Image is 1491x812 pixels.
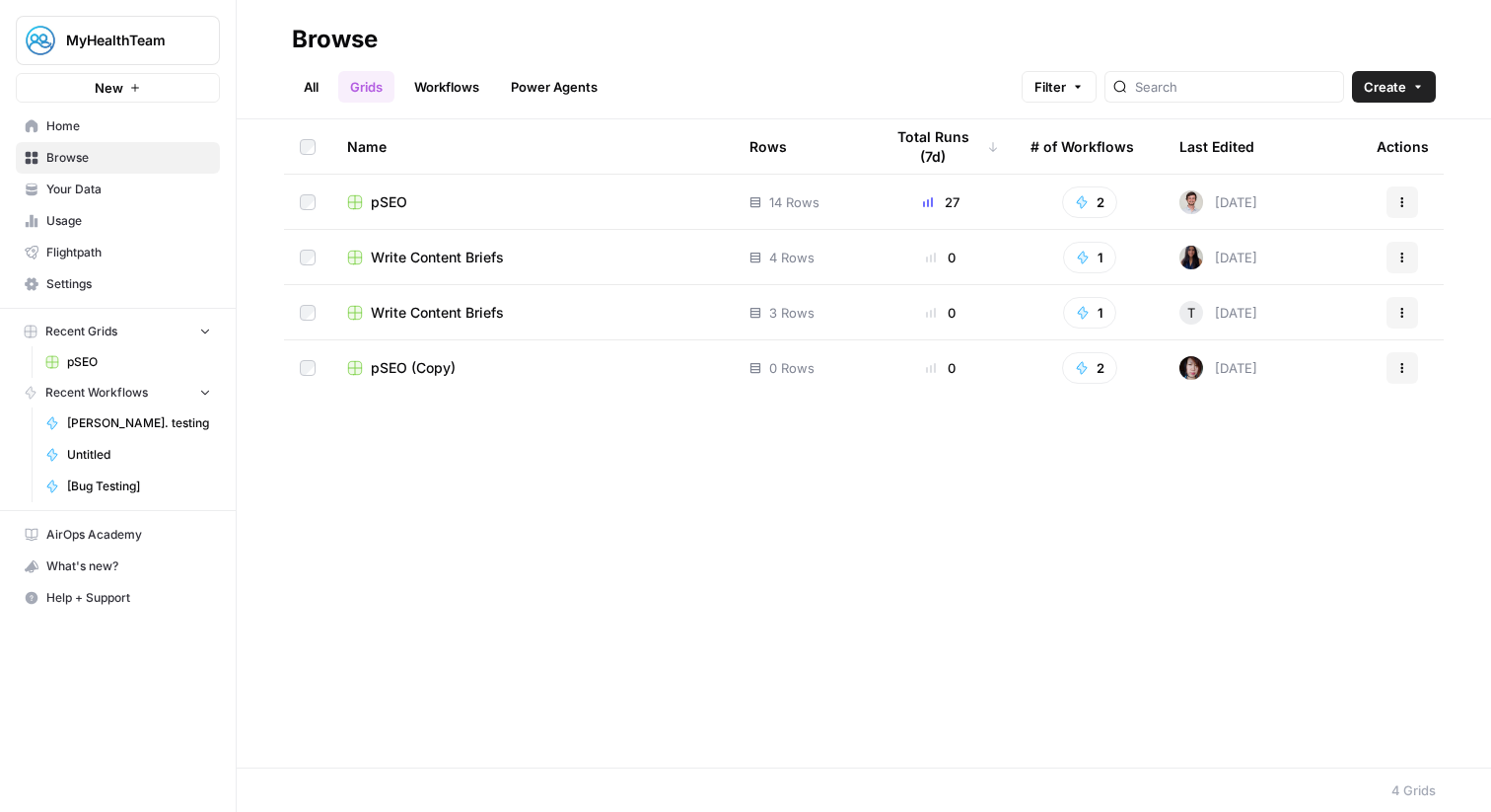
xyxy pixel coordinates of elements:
span: Filter [1034,77,1066,97]
div: [DATE] [1179,301,1257,325]
span: Browse [46,149,211,167]
span: 3 Rows [769,303,815,323]
span: Create [1364,77,1406,97]
a: [Bug Testing] [36,471,220,502]
span: [PERSON_NAME]. testing [67,414,211,432]
span: pSEO [67,353,211,371]
span: Home [46,117,211,135]
span: pSEO [371,192,407,212]
div: 4 Grids [1391,780,1436,800]
span: pSEO (Copy) [371,358,456,378]
div: What's new? [17,552,219,581]
div: # of Workflows [1030,119,1134,174]
a: Settings [16,268,220,300]
a: Browse [16,142,220,174]
div: Total Runs (7d) [883,119,999,174]
div: [DATE] [1179,190,1257,214]
button: 2 [1062,352,1117,384]
span: 0 Rows [769,358,815,378]
button: New [16,73,220,103]
span: New [95,78,123,98]
img: tdmuw9wfe40fkwq84phcceuazoww [1179,190,1203,214]
button: Recent Workflows [16,378,220,407]
span: Write Content Briefs [371,248,504,267]
a: Your Data [16,174,220,205]
div: 0 [883,303,999,323]
div: [DATE] [1179,246,1257,269]
span: Untitled [67,446,211,464]
a: Write Content Briefs [347,248,718,267]
a: pSEO (Copy) [347,358,718,378]
img: cehza9q4rtrfcfhacf2jrtqstt69 [1179,356,1203,380]
button: 1 [1063,297,1116,329]
div: Name [347,119,718,174]
button: Recent Grids [16,317,220,346]
button: What's new? [16,551,220,582]
span: Write Content Briefs [371,303,504,323]
span: Settings [46,275,211,293]
span: 4 Rows [769,248,815,267]
div: Browse [292,24,378,55]
a: Power Agents [499,71,609,103]
input: Search [1135,77,1335,97]
span: Flightpath [46,244,211,261]
span: AirOps Academy [46,526,211,544]
span: Recent Grids [45,323,117,340]
div: Last Edited [1179,119,1254,174]
span: Recent Workflows [45,384,148,402]
div: [DATE] [1179,356,1257,380]
span: 14 Rows [769,192,819,212]
div: 0 [883,358,999,378]
a: Write Content Briefs [347,303,718,323]
span: Help + Support [46,589,211,607]
button: 1 [1063,242,1116,273]
a: All [292,71,330,103]
button: Create [1352,71,1436,103]
a: pSEO [347,192,718,212]
span: Your Data [46,181,211,198]
a: Untitled [36,439,220,471]
span: Usage [46,212,211,230]
a: pSEO [36,346,220,378]
img: rox323kbkgutb4wcij4krxobkpon [1179,246,1203,269]
div: 27 [883,192,999,212]
div: 0 [883,248,999,267]
a: Home [16,111,220,142]
span: T [1187,303,1195,323]
a: Flightpath [16,237,220,268]
span: [Bug Testing] [67,478,211,495]
span: MyHealthTeam [66,31,185,50]
a: [PERSON_NAME]. testing [36,407,220,439]
div: Rows [749,119,787,174]
div: Actions [1377,119,1429,174]
a: Workflows [402,71,491,103]
button: Help + Support [16,582,220,614]
button: 2 [1062,186,1117,218]
a: Grids [338,71,394,103]
button: Workspace: MyHealthTeam [16,16,220,65]
button: Filter [1022,71,1097,103]
img: MyHealthTeam Logo [23,23,58,58]
a: AirOps Academy [16,519,220,551]
a: Usage [16,205,220,237]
